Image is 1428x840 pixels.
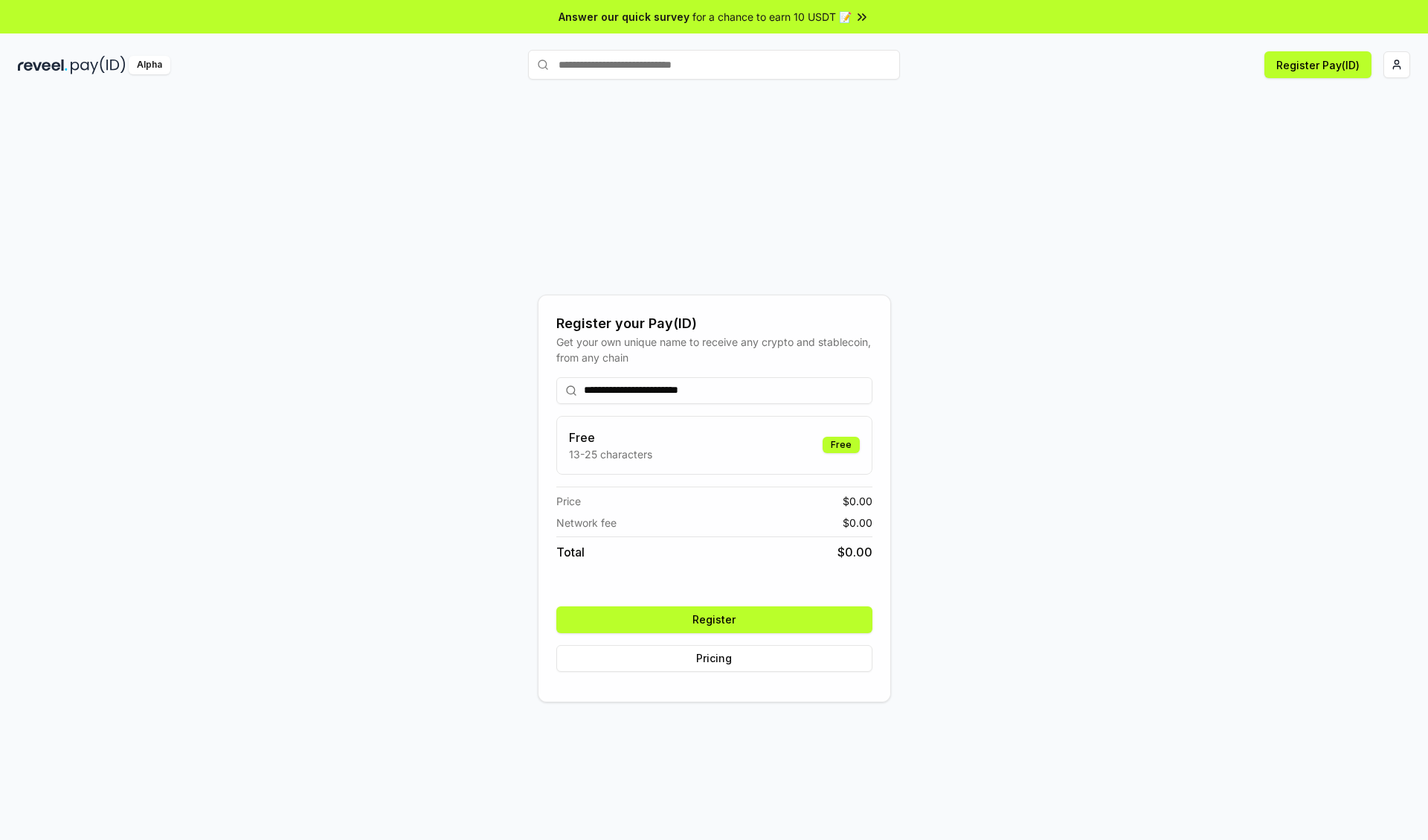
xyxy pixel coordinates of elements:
[823,437,860,453] div: Free
[692,9,852,25] span: for a chance to earn 10 USDT 📝
[71,56,126,74] img: pay_id
[559,9,689,25] span: Answer our quick survey
[129,56,170,74] div: Alpha
[1264,51,1371,78] button: Register Pay(ID)
[556,334,872,365] div: Get your own unique name to receive any crypto and stablecoin, from any chain
[556,606,872,633] button: Register
[556,645,872,672] button: Pricing
[556,313,872,334] div: Register your Pay(ID)
[569,446,652,462] p: 13-25 characters
[837,543,872,561] span: $ 0.00
[843,515,872,530] span: $ 0.00
[556,515,617,530] span: Network fee
[18,56,68,74] img: reveel_dark
[843,493,872,509] span: $ 0.00
[556,543,585,561] span: Total
[556,493,581,509] span: Price
[569,429,652,446] h3: Free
